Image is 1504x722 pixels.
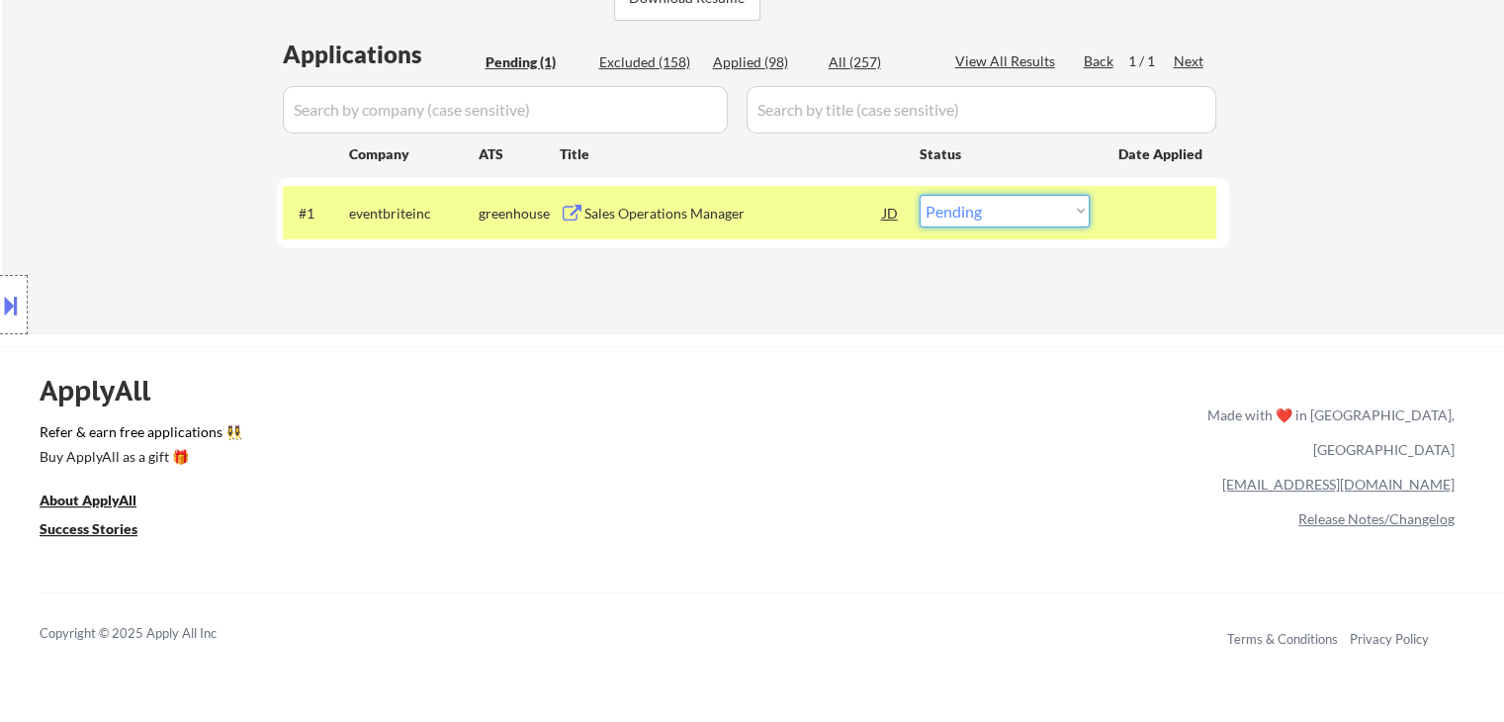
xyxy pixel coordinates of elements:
div: Status [920,135,1090,171]
div: View All Results [955,51,1061,71]
div: JD [881,195,901,230]
div: All (257) [829,52,928,72]
div: Pending (1) [486,52,584,72]
a: Release Notes/Changelog [1298,510,1455,527]
div: Applied (98) [713,52,812,72]
u: About ApplyAll [40,492,136,508]
div: Applications [283,43,479,66]
div: Next [1174,51,1205,71]
div: 1 / 1 [1128,51,1174,71]
u: Success Stories [40,520,137,537]
a: Success Stories [40,518,164,543]
a: [EMAIL_ADDRESS][DOMAIN_NAME] [1222,476,1455,493]
div: Sales Operations Manager [584,204,883,224]
input: Search by company (case sensitive) [283,86,728,134]
a: About ApplyAll [40,490,164,514]
a: Terms & Conditions [1227,631,1338,647]
div: greenhouse [479,204,560,224]
div: Copyright © 2025 Apply All Inc [40,624,267,644]
div: eventbriteinc [349,204,479,224]
div: Back [1084,51,1115,71]
a: Refer & earn free applications 👯‍♀️ [40,425,794,446]
div: Title [560,144,901,164]
div: Company [349,144,479,164]
div: Excluded (158) [599,52,698,72]
input: Search by title (case sensitive) [747,86,1216,134]
a: Privacy Policy [1350,631,1429,647]
div: ATS [479,144,560,164]
div: Made with ❤️ in [GEOGRAPHIC_DATA], [GEOGRAPHIC_DATA] [1199,398,1455,467]
div: Date Applied [1118,144,1205,164]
